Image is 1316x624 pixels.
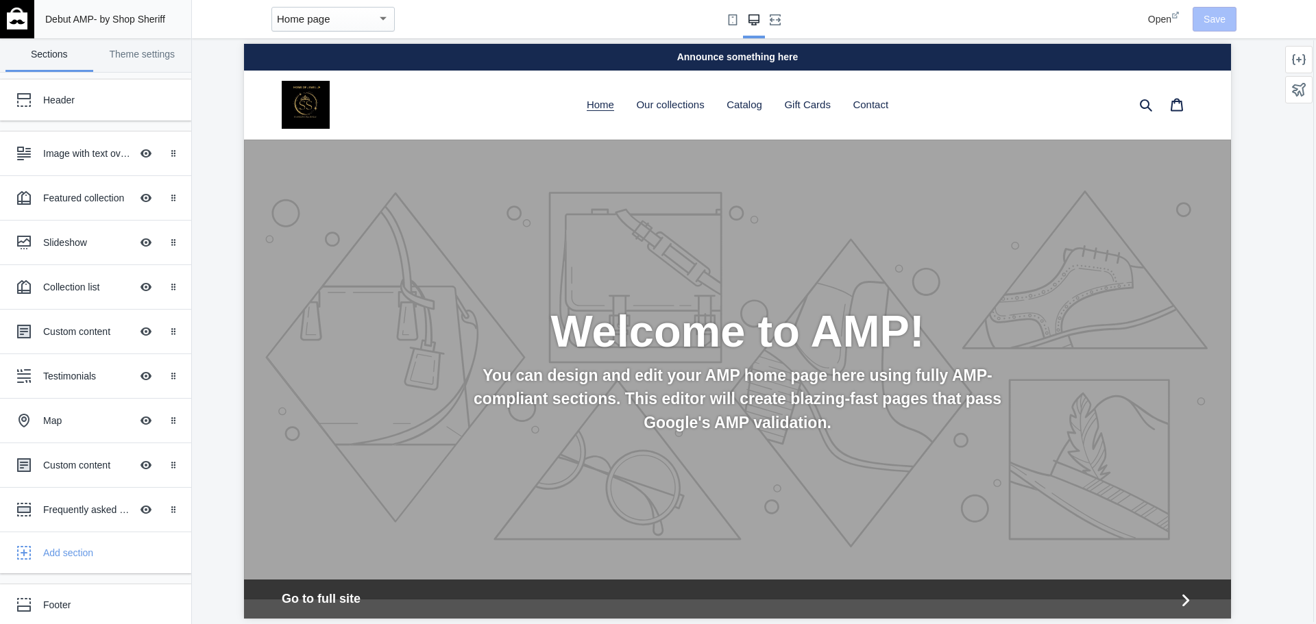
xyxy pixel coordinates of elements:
span: Go to full site [38,546,931,564]
div: Custom content [43,458,131,472]
div: Collection list [43,280,131,294]
span: Open [1148,14,1171,25]
button: Hide [131,405,161,436]
a: Our collections [385,51,467,71]
div: Featured collection [43,191,131,205]
button: Hide [131,138,161,169]
a: Catalog [476,51,525,71]
div: Footer [43,598,161,612]
span: Home [343,55,370,67]
a: Sections [5,38,93,72]
div: Image with text overlay [43,147,131,160]
a: Contact [602,51,651,71]
button: Hide [131,316,161,347]
span: Contact [609,55,644,67]
img: main-logo_60x60_white.png [7,8,27,29]
span: Gift Cards [540,55,587,67]
button: Hide [131,272,161,302]
div: Add section [43,546,181,560]
img: image [38,37,86,85]
div: Testimonials [43,369,131,383]
div: Header [43,93,161,107]
a: Gift Cards [533,51,594,71]
div: Custom content [43,325,131,338]
p: You can design and edit your AMP home page here using fully AMP-compliant sections. This editor w... [213,320,774,391]
span: Catalog [483,55,518,67]
a: Theme settings [99,38,186,72]
button: Hide [131,227,161,258]
div: Map [43,414,131,427]
span: Our collections [392,55,460,67]
span: - by Shop Sheriff [94,14,165,25]
button: Hide [131,183,161,213]
button: Hide [131,361,161,391]
div: Frequently asked questions [43,503,131,516]
mat-select-trigger: Home page [277,13,330,25]
button: Hide [131,495,161,525]
span: Debut AMP [45,14,94,25]
h2: Welcome to AMP! [120,261,867,314]
div: Slideshow [43,236,131,249]
a: Home [336,51,377,71]
button: Hide [131,450,161,480]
